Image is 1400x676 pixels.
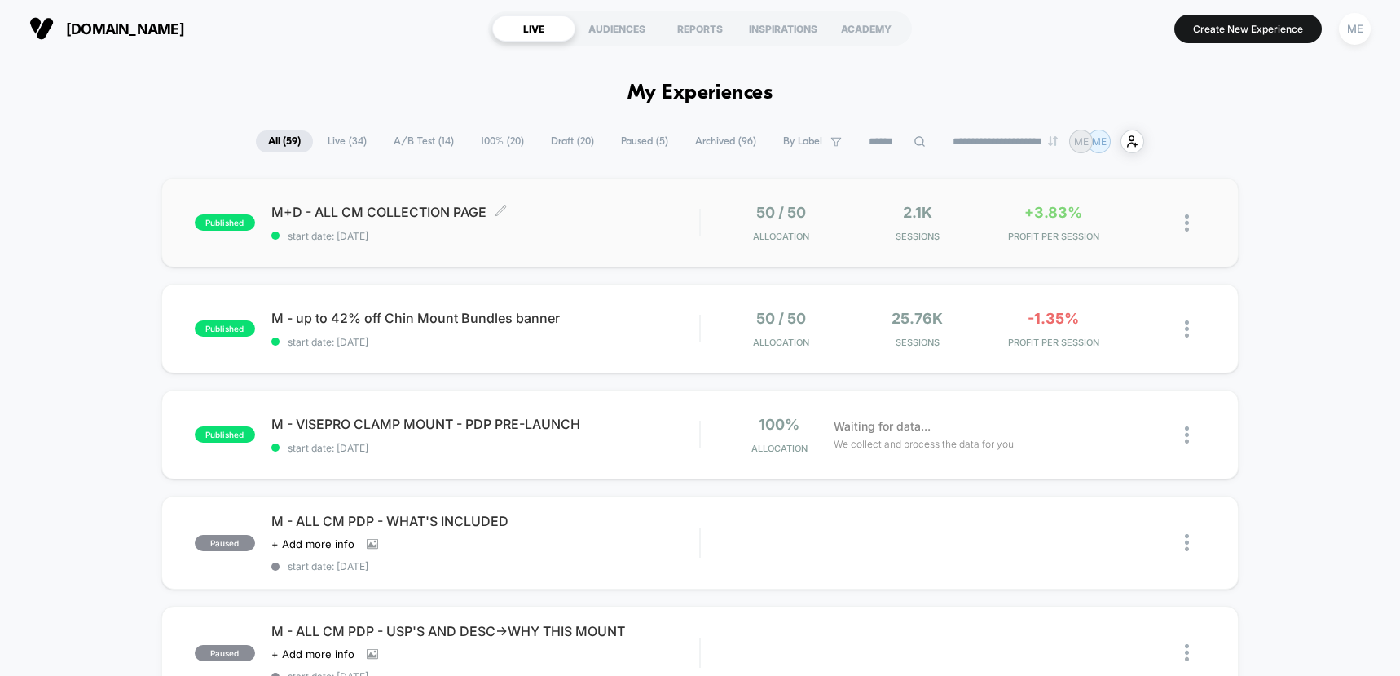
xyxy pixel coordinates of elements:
span: start date: [DATE] [271,336,700,348]
span: Sessions [853,337,981,348]
span: M - VISEPRO CLAMP MOUNT - PDP PRE-LAUNCH [271,416,700,432]
span: 25.76k [892,310,943,327]
span: 100% ( 20 ) [469,130,536,152]
span: Paused ( 5 ) [609,130,680,152]
button: ME [1334,12,1376,46]
span: M+D - ALL CM COLLECTION PAGE [271,204,700,220]
span: published [195,426,255,443]
span: start date: [DATE] [271,560,700,572]
span: Allocation [753,337,809,348]
span: M - up to 42% off Chin Mount Bundles banner [271,310,700,326]
img: close [1185,534,1189,551]
span: Waiting for data... [834,418,931,435]
div: REPORTS [658,15,742,42]
span: published [195,320,255,337]
span: Sessions [853,231,981,242]
span: M - ALL CM PDP - USP'S AND DESC->WHY THIS MOUNT [271,623,700,639]
span: Archived ( 96 ) [683,130,768,152]
img: close [1185,426,1189,444]
span: 2.1k [903,204,932,221]
span: published [195,214,255,231]
span: -1.35% [1028,310,1079,327]
p: ME [1092,135,1107,148]
div: LIVE [492,15,575,42]
div: AUDIENCES [575,15,658,42]
span: Allocation [753,231,809,242]
span: PROFIT PER SESSION [989,231,1117,242]
img: close [1185,214,1189,232]
span: paused [195,535,255,551]
span: A/B Test ( 14 ) [381,130,466,152]
span: Live ( 34 ) [315,130,379,152]
span: 100% [759,416,799,433]
button: Create New Experience [1174,15,1322,43]
span: 50 / 50 [756,204,806,221]
span: Allocation [751,443,808,454]
img: Visually logo [29,16,54,41]
div: INSPIRATIONS [742,15,825,42]
span: paused [195,645,255,661]
img: end [1048,136,1058,146]
span: M - ALL CM PDP - WHAT'S INCLUDED [271,513,700,529]
span: Draft ( 20 ) [539,130,606,152]
img: close [1185,644,1189,661]
span: 50 / 50 [756,310,806,327]
img: close [1185,320,1189,338]
span: start date: [DATE] [271,442,700,454]
div: ME [1339,13,1371,45]
span: start date: [DATE] [271,230,700,242]
span: +3.83% [1024,204,1082,221]
span: PROFIT PER SESSION [989,337,1117,348]
span: + Add more info [271,537,354,550]
span: All ( 59 ) [256,130,313,152]
span: We collect and process the data for you [834,436,1014,452]
div: ACADEMY [825,15,908,42]
h1: My Experiences [627,82,773,105]
span: By Label [783,135,822,148]
button: [DOMAIN_NAME] [24,15,189,42]
p: ME [1074,135,1089,148]
span: [DOMAIN_NAME] [66,20,184,38]
span: + Add more info [271,647,354,661]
